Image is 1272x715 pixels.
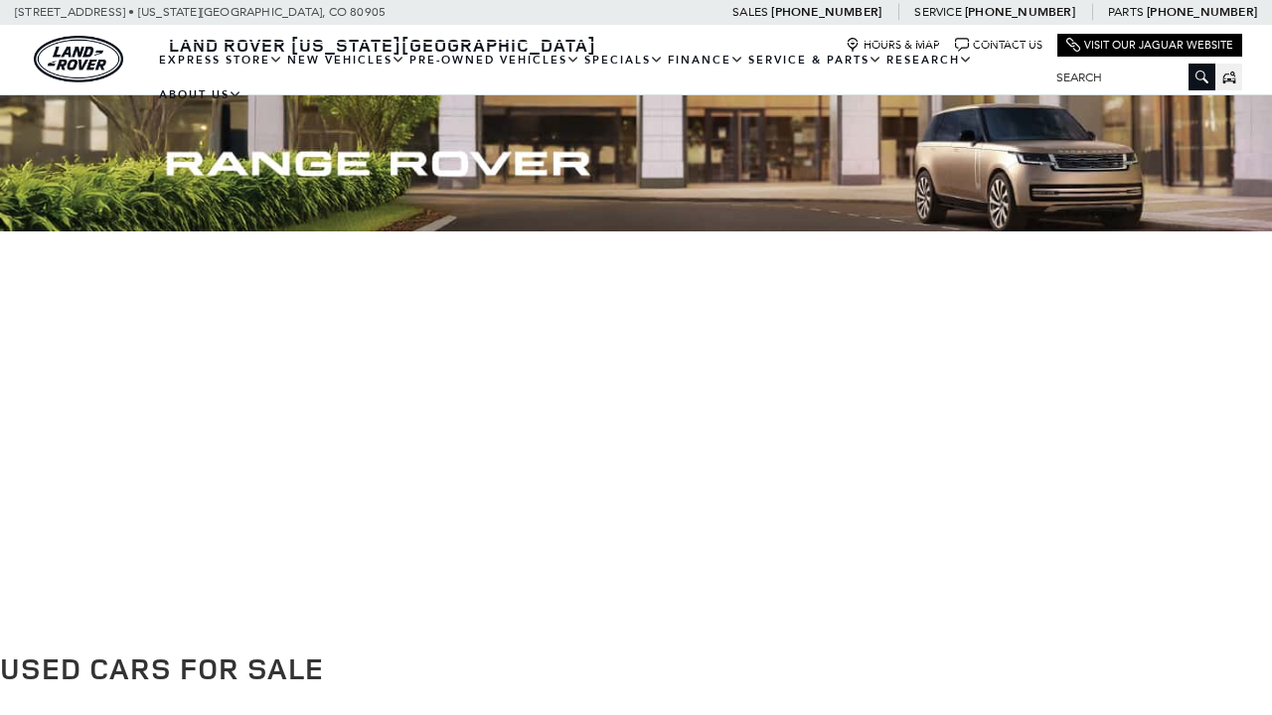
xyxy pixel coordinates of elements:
[157,77,244,112] a: About Us
[955,38,1042,53] a: Contact Us
[914,5,961,19] span: Service
[884,43,975,77] a: Research
[1147,4,1257,20] a: [PHONE_NUMBER]
[285,43,407,77] a: New Vehicles
[169,33,596,57] span: Land Rover [US_STATE][GEOGRAPHIC_DATA]
[732,5,768,19] span: Sales
[34,36,123,82] a: land-rover
[157,43,1041,112] nav: Main Navigation
[157,43,285,77] a: EXPRESS STORE
[407,43,582,77] a: Pre-Owned Vehicles
[1041,66,1215,89] input: Search
[746,43,884,77] a: Service & Parts
[582,43,666,77] a: Specials
[1108,5,1144,19] span: Parts
[1066,38,1233,53] a: Visit Our Jaguar Website
[771,4,881,20] a: [PHONE_NUMBER]
[34,36,123,82] img: Land Rover
[965,4,1075,20] a: [PHONE_NUMBER]
[15,5,386,19] a: [STREET_ADDRESS] • [US_STATE][GEOGRAPHIC_DATA], CO 80905
[846,38,940,53] a: Hours & Map
[157,33,608,57] a: Land Rover [US_STATE][GEOGRAPHIC_DATA]
[666,43,746,77] a: Finance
